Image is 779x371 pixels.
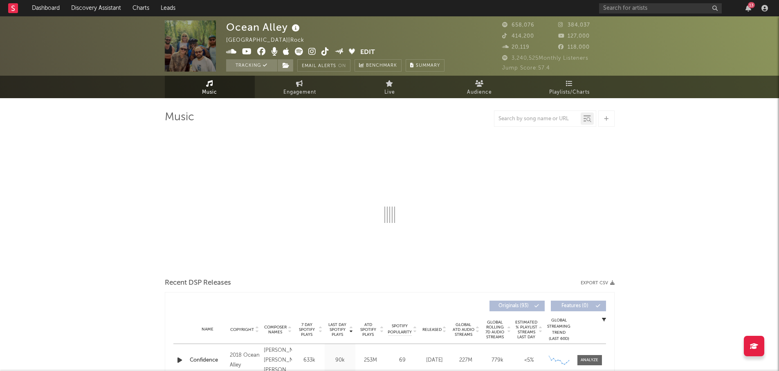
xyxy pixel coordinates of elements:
span: 384,037 [558,22,590,28]
span: Live [384,88,395,97]
span: Global Rolling 7D Audio Streams [484,320,506,340]
span: Recent DSP Releases [165,278,231,288]
span: Global ATD Audio Streams [452,322,475,337]
div: [DATE] [421,356,448,364]
button: Tracking [226,59,277,72]
div: 253M [357,356,384,364]
div: 69 [388,356,417,364]
a: Benchmark [355,59,402,72]
div: 90k [327,356,353,364]
div: <5% [515,356,543,364]
a: Confidence [190,356,226,364]
a: Live [345,76,435,98]
div: 2018 Ocean Alley [230,351,260,370]
span: 3,240,525 Monthly Listeners [502,56,588,61]
a: Playlists/Charts [525,76,615,98]
button: 13 [745,5,751,11]
input: Search for artists [599,3,722,13]
button: Features(0) [551,301,606,311]
div: 227M [452,356,480,364]
span: 20,119 [502,45,530,50]
div: 633k [296,356,323,364]
div: Name [190,326,226,333]
div: [GEOGRAPHIC_DATA] | Rock [226,36,314,45]
input: Search by song name or URL [494,116,581,122]
span: Benchmark [366,61,397,71]
span: Estimated % Playlist Streams Last Day [515,320,538,340]
span: 127,000 [558,34,590,39]
a: Audience [435,76,525,98]
span: Last Day Spotify Plays [327,322,348,337]
span: 658,076 [502,22,534,28]
button: Summary [406,59,445,72]
span: Jump Score: 57.4 [502,65,550,71]
span: 118,000 [558,45,590,50]
a: Engagement [255,76,345,98]
button: Email AlertsOn [297,59,350,72]
a: Music [165,76,255,98]
em: On [338,64,346,68]
span: Spotify Popularity [388,323,412,335]
span: Released [422,327,442,332]
button: Originals(93) [489,301,545,311]
span: 7 Day Spotify Plays [296,322,318,337]
button: Export CSV [581,281,615,286]
span: 414,200 [502,34,534,39]
span: Engagement [283,88,316,97]
span: Features ( 0 ) [556,304,594,308]
button: Edit [360,47,375,58]
div: 13 [748,2,755,8]
div: 779k [484,356,511,364]
span: Summary [416,63,440,68]
div: Global Streaming Trend (Last 60D) [547,317,571,342]
span: Composer Names [264,325,287,335]
span: ATD Spotify Plays [357,322,379,337]
span: Music [202,88,217,97]
span: Playlists/Charts [549,88,590,97]
span: Audience [467,88,492,97]
span: Originals ( 93 ) [495,304,532,308]
span: Copyright [230,327,254,332]
div: Ocean Alley [226,20,302,34]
